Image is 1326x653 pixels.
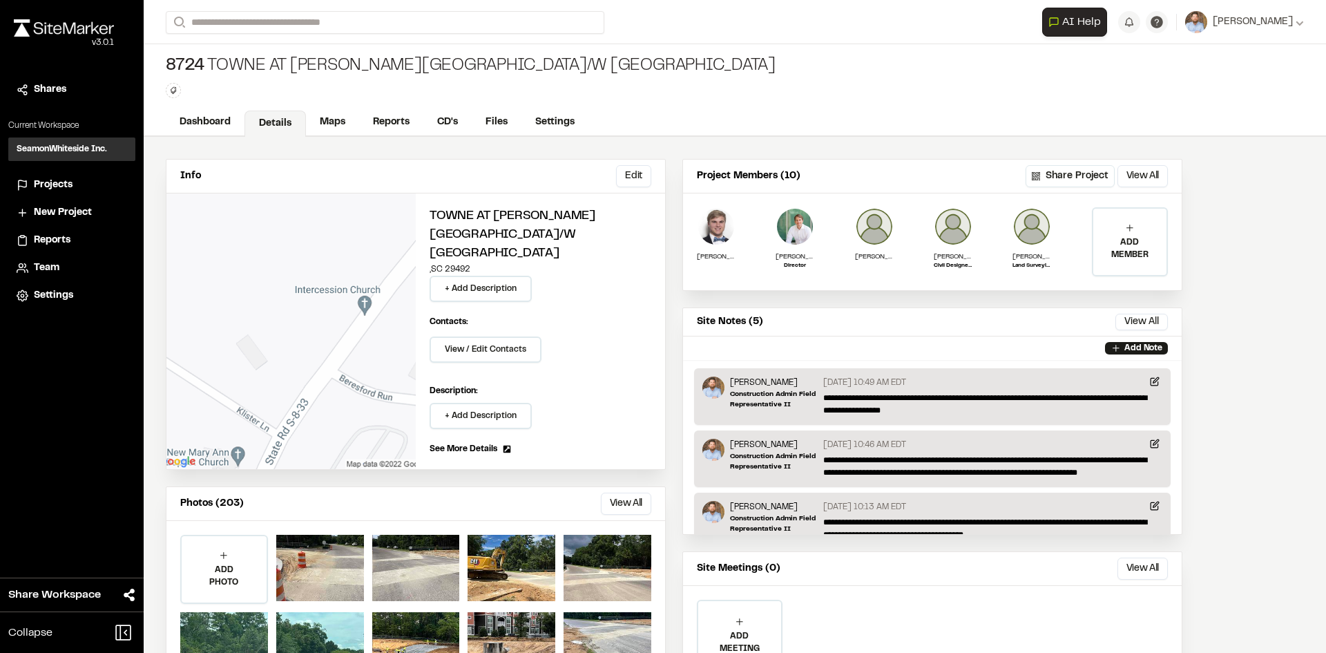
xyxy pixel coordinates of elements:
[17,288,127,303] a: Settings
[166,11,191,34] button: Search
[934,252,972,262] p: [PERSON_NAME]
[1012,252,1051,262] p: [PERSON_NAME], PLS
[730,501,818,513] p: [PERSON_NAME]
[730,389,818,410] p: Construction Admin Field Representative II
[521,109,588,135] a: Settings
[697,314,763,330] p: Site Notes (5)
[702,501,724,523] img: Shawn Simons
[430,385,651,397] p: Description:
[1042,8,1107,37] button: Open AI Assistant
[430,337,541,363] button: View / Edit Contacts
[1117,558,1168,580] button: View All
[180,169,201,184] p: Info
[430,403,532,429] button: + Add Description
[730,513,818,534] p: Construction Admin Field Representative II
[8,625,52,641] span: Collapse
[855,207,894,246] img: Spencer Plowden
[8,120,135,132] p: Current Workspace
[14,19,114,37] img: rebrand.png
[430,263,651,276] p: , SC 29492
[776,207,814,246] img: William O'Neal
[430,276,532,302] button: + Add Description
[166,109,244,135] a: Dashboard
[182,564,267,589] p: ADD PHOTO
[17,143,107,155] h3: SeamonWhiteside Inc.
[430,316,468,328] p: Contacts:
[1012,207,1051,246] img: Mike Schmieder, PLS
[472,109,521,135] a: Files
[17,178,127,193] a: Projects
[934,262,972,270] p: Civil Designer 1
[730,439,818,451] p: [PERSON_NAME]
[34,205,92,220] span: New Project
[702,439,724,461] img: Shawn Simons
[697,252,736,262] p: [PERSON_NAME]
[423,109,472,135] a: CD's
[166,55,776,77] div: Towne at [PERSON_NAME][GEOGRAPHIC_DATA]/W [GEOGRAPHIC_DATA]
[180,496,244,511] p: Photos (203)
[697,561,780,576] p: Site Meetings (0)
[17,82,127,97] a: Shares
[8,587,101,603] span: Share Workspace
[34,233,70,248] span: Reports
[1093,236,1166,261] p: ADD MEMBER
[14,37,114,49] div: Oh geez...please don't...
[34,261,59,276] span: Team
[1026,165,1115,187] button: Share Project
[1185,11,1304,33] button: [PERSON_NAME]
[616,165,651,187] button: Edit
[1213,15,1293,30] span: [PERSON_NAME]
[17,233,127,248] a: Reports
[776,262,814,270] p: Director
[17,205,127,220] a: New Project
[166,55,204,77] span: 8724
[430,443,497,455] span: See More Details
[934,207,972,246] img: Michael Bevacqua
[823,439,906,451] p: [DATE] 10:46 AM EDT
[697,207,736,246] img: Robert Jeter
[1117,165,1168,187] button: View All
[823,501,906,513] p: [DATE] 10:13 AM EDT
[855,252,894,262] p: [PERSON_NAME]
[776,252,814,262] p: [PERSON_NAME]
[730,451,818,472] p: Construction Admin Field Representative II
[306,109,359,135] a: Maps
[430,207,651,263] h2: Towne at [PERSON_NAME][GEOGRAPHIC_DATA]/W [GEOGRAPHIC_DATA]
[730,377,818,389] p: [PERSON_NAME]
[244,111,306,137] a: Details
[697,169,800,184] p: Project Members (10)
[1185,11,1207,33] img: User
[1115,314,1168,330] button: View All
[1124,342,1162,354] p: Add Note
[1042,8,1113,37] div: Open AI Assistant
[34,178,73,193] span: Projects
[17,261,127,276] a: Team
[359,109,423,135] a: Reports
[1012,262,1051,270] p: Land Surveying Team Leader
[1062,14,1101,30] span: AI Help
[34,288,73,303] span: Settings
[34,82,66,97] span: Shares
[601,493,651,515] button: View All
[702,377,724,399] img: Shawn Simons
[823,377,906,389] p: [DATE] 10:49 AM EDT
[166,83,181,98] button: Edit Tags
